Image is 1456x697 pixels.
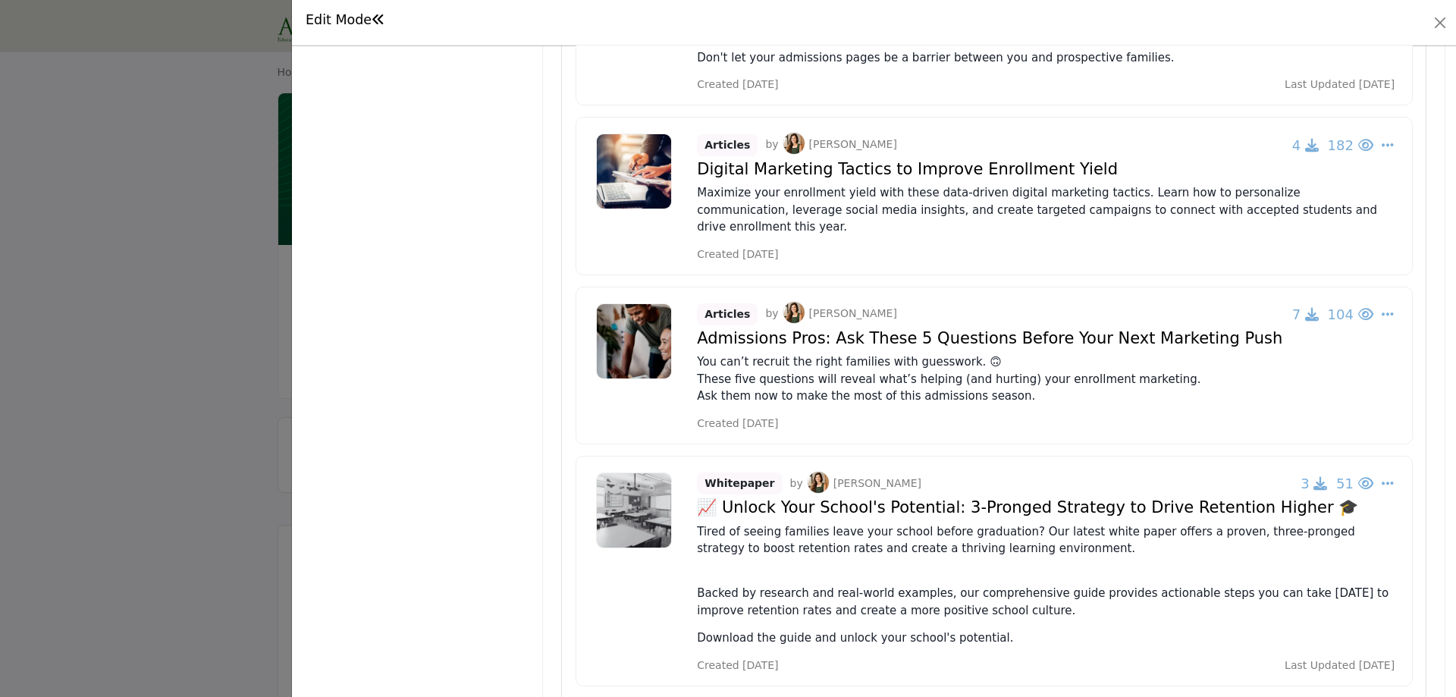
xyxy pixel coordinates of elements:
span: Whitepaper [697,473,782,494]
button: Select Dropdown Options [1373,469,1395,499]
h1: Edit Mode [306,12,385,28]
span: 51 [1336,476,1354,491]
p: Tired of seeing families leave your school before graduation? Our latest white paper offers a pro... [697,523,1395,557]
span: Created [DATE] [697,246,778,262]
p: by [PERSON_NAME] [765,133,896,156]
span: Last Updated [DATE] [1285,658,1395,673]
span: 7 [1292,306,1301,322]
img: No logo [596,303,672,379]
p: Download the guide and unlock your school's potential. [697,629,1395,647]
button: Select Dropdown Options [1373,300,1395,330]
p: by [PERSON_NAME] [790,473,921,495]
span: Articles [697,303,758,325]
span: Created [DATE] [697,416,778,432]
img: No logo [596,133,672,209]
span: Articles [697,134,758,156]
h4: Admissions Pros: Ask These 5 Questions Before Your Next Marketing Push [697,329,1395,348]
span: Created [DATE] [697,77,778,93]
button: 3 [1292,469,1329,499]
button: Select Dropdown Options [1373,130,1395,160]
span: 3 [1301,476,1309,491]
span: 104 [1328,306,1354,322]
img: No logo [596,473,672,548]
span: 4 [1292,137,1301,153]
span: Last Updated [DATE] [1285,77,1395,93]
button: 51 [1327,469,1373,499]
img: image [807,471,830,494]
p: You can’t recruit the right families with guesswork. 🙃 These five questions will reveal what’s he... [697,353,1395,405]
button: 182 [1319,130,1374,160]
img: image [783,301,805,324]
h4: 📈 Unlock Your School's Potential: 3-Pronged Strategy to Drive Retention Higher 🎓 [697,498,1395,517]
button: Close [1429,12,1451,33]
p: Maximize your enrollment yield with these data-driven digital marketing tactics. Learn how to per... [697,184,1395,236]
p: ⁠⁠⁠⁠⁠⁠⁠ Backed by research and real-world examples, our comprehensive guide provides actionable s... [697,568,1395,620]
button: 4 [1283,130,1319,160]
p: by [PERSON_NAME] [765,303,896,325]
h4: Digital Marketing Tactics to Improve Enrollment Yield [697,160,1395,179]
p: Don't let your admissions pages be a barrier between you and prospective families. [697,49,1395,67]
span: Created [DATE] [697,658,778,673]
button: 7 [1283,300,1319,330]
button: 104 [1319,300,1374,330]
img: image [783,132,805,155]
span: 182 [1328,137,1354,153]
